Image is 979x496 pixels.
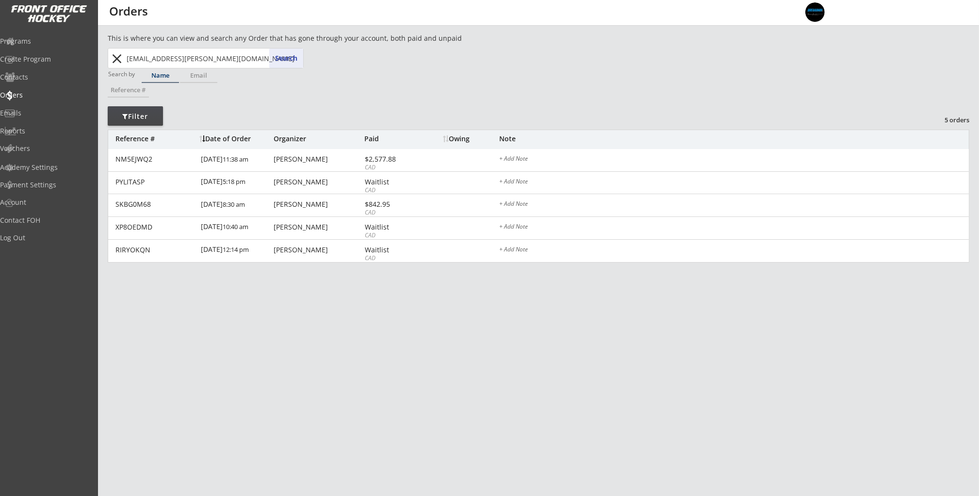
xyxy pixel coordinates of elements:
input: Start typing name... [125,49,303,68]
button: Search [269,49,303,68]
div: Paid [364,135,417,142]
div: + Add Note [499,224,969,231]
div: Note [499,135,969,142]
div: Waitlist [365,179,417,185]
div: [PERSON_NAME] [274,247,362,253]
div: CAD [365,254,417,263]
div: CAD [365,231,417,240]
div: CAD [365,164,417,172]
div: + Add Note [499,156,969,164]
font: 8:30 am [223,200,245,209]
div: This is where you can view and search any Order that has gone through your account, both paid and... [108,33,517,43]
div: Name [142,72,179,79]
div: Reference # [115,135,195,142]
div: [PERSON_NAME] [274,224,362,231]
div: + Add Note [499,179,969,186]
div: Date of Order [199,135,271,142]
div: CAD [365,209,417,217]
div: Waitlist [365,224,417,231]
div: + Add Note [499,201,969,209]
font: 11:38 am [223,155,248,164]
div: Reference # [108,87,149,93]
div: RIRYOKQN [115,247,195,253]
div: [DATE] [201,172,271,194]
div: Waitlist [365,247,417,253]
div: [DATE] [201,194,271,216]
div: PYLITASP [115,179,195,185]
div: 5 orders [919,116,969,124]
div: CAD [365,186,417,195]
button: close [109,51,125,66]
div: + Add Note [499,247,969,254]
div: [PERSON_NAME] [274,156,362,163]
div: Organizer [274,135,362,142]
div: [DATE] [201,149,271,171]
div: NM5EJWQ2 [115,156,195,163]
font: 10:40 am [223,222,248,231]
div: $2,577.88 [365,156,417,163]
div: [DATE] [201,217,271,239]
div: SKBG0M68 [115,201,195,208]
font: 5:18 pm [223,177,245,186]
div: Email [180,72,217,79]
div: [DATE] [201,240,271,262]
div: $842.95 [365,201,417,208]
font: 12:14 pm [223,245,249,254]
div: [PERSON_NAME] [274,201,362,208]
div: [PERSON_NAME] [274,179,362,185]
div: Owing [443,135,499,142]
div: Search by [108,71,136,77]
div: Filter [108,112,163,121]
div: XP8OEDMD [115,224,195,231]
